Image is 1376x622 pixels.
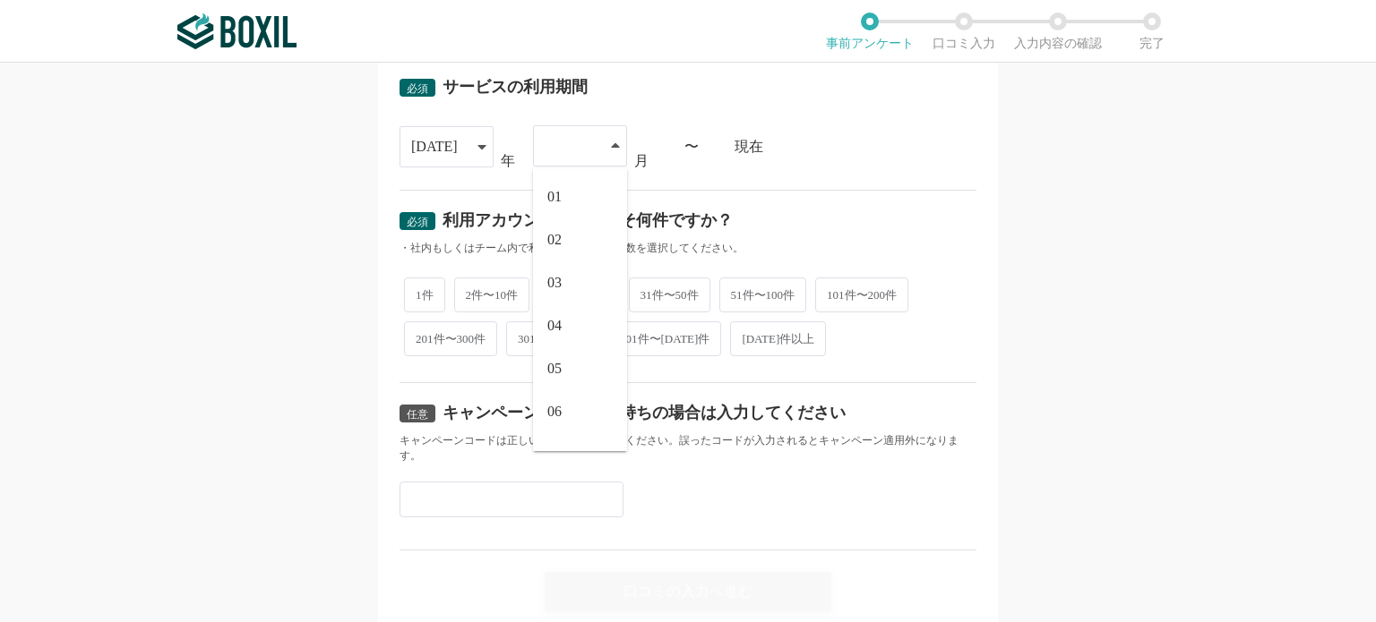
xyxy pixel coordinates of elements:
span: 任意 [407,408,428,421]
span: 501件〜[DATE]件 [608,321,721,356]
span: 1件 [404,277,445,312]
div: 現在 [735,140,976,154]
li: 口コミ入力 [916,13,1010,50]
span: 04 [547,319,562,333]
span: 必須 [407,216,428,228]
div: ・社内もしくはチーム内で利用中のアカウント数を選択してください。 [400,241,976,256]
span: 301件〜500件 [506,321,599,356]
span: 201件〜300件 [404,321,497,356]
span: 05 [547,362,562,376]
li: 事前アンケート [822,13,916,50]
div: 〜 [684,140,699,154]
div: サービスの利用期間 [443,79,588,95]
span: 01 [547,190,562,204]
span: 必須 [407,82,428,95]
div: 利用アカウント数はおよそ何件ですか？ [443,212,733,228]
li: 入力内容の確認 [1010,13,1105,50]
span: 31件〜50件 [629,277,710,312]
span: 2件〜10件 [454,277,530,312]
img: ボクシルSaaS_ロゴ [177,13,297,49]
span: 06 [547,405,562,419]
li: 完了 [1105,13,1199,50]
span: 101件〜200件 [815,277,908,312]
div: キャンペーンコードをお持ちの場合は入力してください [443,405,846,421]
span: [DATE]件以上 [730,321,826,356]
div: 月 [634,154,649,168]
div: 年 [501,154,515,168]
span: 03 [547,276,562,290]
span: 02 [547,233,562,247]
div: [DATE] [411,127,458,166]
div: キャンペーンコードは正しいコードを入力してください。誤ったコードが入力されるとキャンペーン適用外になります。 [400,433,976,464]
span: 51件〜100件 [719,277,807,312]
